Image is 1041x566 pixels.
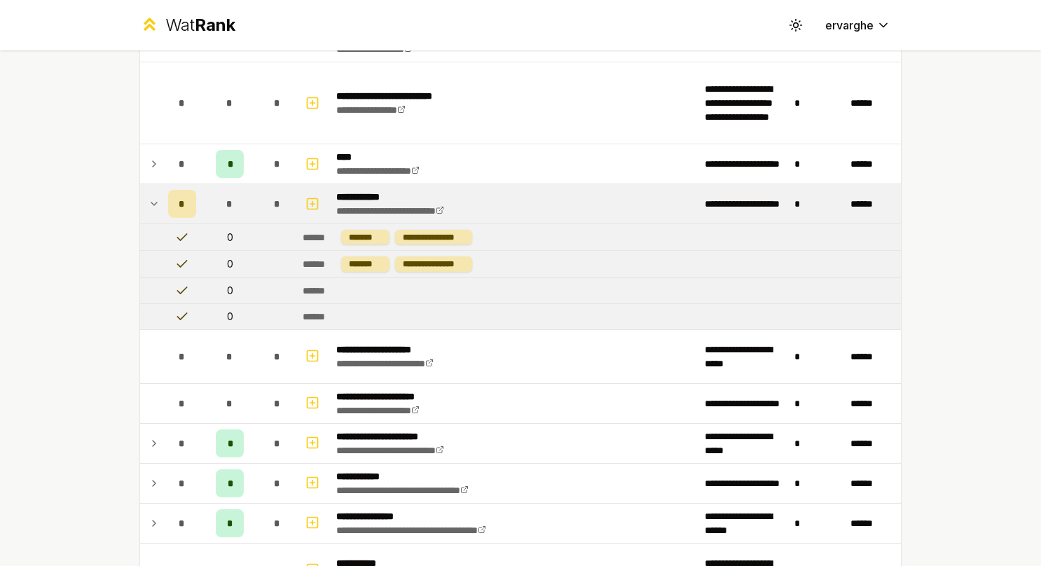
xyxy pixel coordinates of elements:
[202,304,258,329] td: 0
[202,251,258,277] td: 0
[139,14,235,36] a: WatRank
[165,14,235,36] div: Wat
[825,17,874,34] span: ervarghe
[814,13,902,38] button: ervarghe
[202,278,258,303] td: 0
[195,15,235,35] span: Rank
[202,224,258,250] td: 0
